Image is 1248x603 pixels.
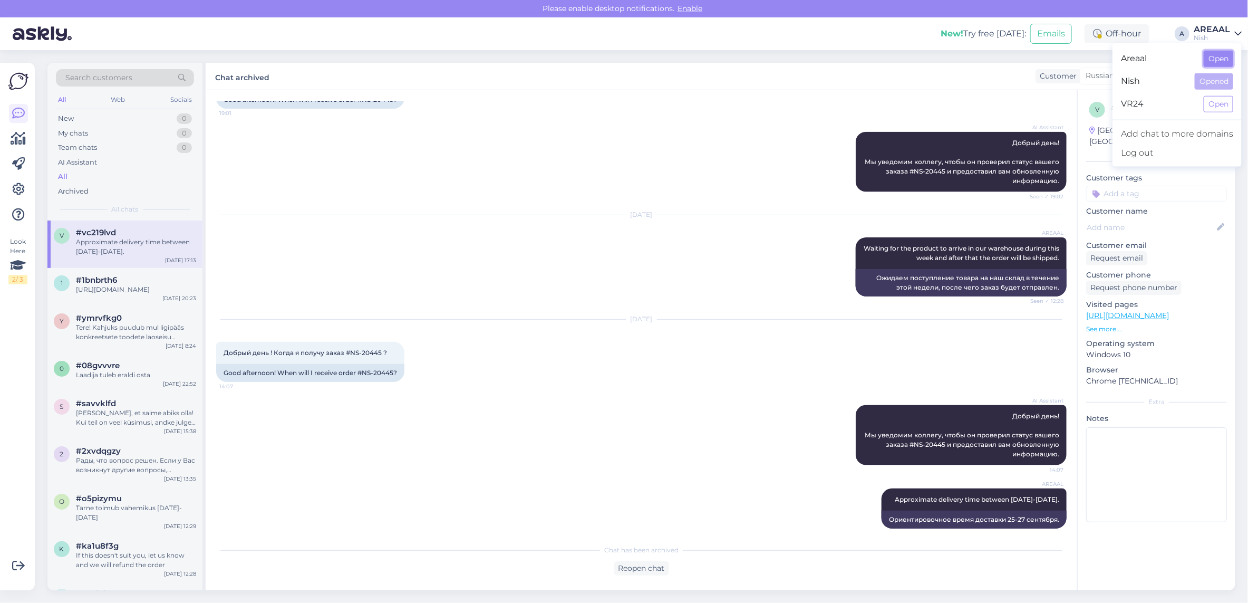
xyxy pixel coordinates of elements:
div: [DATE] 12:28 [164,570,196,578]
span: #v9ejqjha [76,589,115,598]
button: Opened [1195,73,1233,90]
div: [PERSON_NAME], et saime abiks olla! Kui teil on veel küsimusi, andke julgelt teada. [76,408,196,427]
span: s [60,403,64,410]
p: Notes [1086,413,1227,424]
input: Add a tag [1086,186,1227,202]
span: Chat has been archived [604,545,679,555]
span: #08gvvvre [76,361,120,370]
span: AI Assistant [1024,123,1063,131]
p: Visited pages [1086,299,1227,310]
div: Ожидаем поступление товара на наш склад в течение этой недели, после чего заказ будет отправлен. [856,269,1067,296]
div: Request email [1086,251,1147,265]
div: [DATE] [216,210,1067,219]
p: Customer tags [1086,173,1227,184]
span: Seen ✓ 19:02 [1024,193,1063,200]
div: 0 [177,142,192,153]
span: All chats [112,205,139,214]
div: Web [109,93,128,107]
span: #1bnbrth6 [76,275,117,285]
div: 0 [177,128,192,139]
div: [DATE] 8:24 [166,342,196,350]
div: [URL][DOMAIN_NAME] [76,285,196,294]
div: Request phone number [1086,281,1182,295]
span: #ka1u8f3g [76,541,119,551]
label: Chat archived [215,69,269,83]
span: v [1095,106,1099,113]
b: New! [941,28,963,39]
span: 2 [60,450,64,458]
p: Browser [1086,365,1227,376]
span: #vc219lvd [76,228,116,237]
div: 0 [177,113,192,124]
div: Look Here [8,237,27,284]
span: 0 [60,365,64,372]
div: Try free [DATE]: [941,27,1026,40]
div: [DATE] 22:52 [163,380,196,388]
span: Seen ✓ 12:28 [1024,297,1063,305]
div: [DATE] [216,314,1067,324]
p: Customer name [1086,206,1227,217]
a: [URL][DOMAIN_NAME] [1086,311,1169,320]
div: 2 / 3 [8,275,27,284]
div: [DATE] 12:29 [164,522,196,530]
span: Search customers [65,72,132,83]
div: Customer [1036,71,1077,82]
span: 14:07 [219,382,259,390]
span: VR24 [1121,96,1195,112]
p: Customer email [1086,240,1227,251]
div: Рады, что вопрос решен. Если у Вас возникнут другие вопросы, пожалуйста, обращайтесь. [76,456,196,475]
span: AREAAL [1024,229,1063,237]
span: AI Assistant [1024,397,1063,405]
div: Good afternoon! When will I receive order #NS-20445? [216,364,404,382]
button: Open [1204,51,1233,67]
div: Tarne toimub vahemikus [DATE]-[DATE] [76,503,196,522]
div: Extra [1086,397,1227,407]
div: AI Assistant [58,157,97,168]
div: New [58,113,74,124]
input: Add name [1087,222,1215,233]
span: Добрый день ! Когда я получу заказ #NS-20445 ? [224,349,387,357]
div: Customer information [1086,157,1227,166]
div: Laadija tuleb eraldi osta [76,370,196,380]
span: Enable [674,4,705,13]
div: A [1175,26,1189,41]
img: Askly Logo [8,71,28,91]
div: [GEOGRAPHIC_DATA], [GEOGRAPHIC_DATA] [1089,125,1206,147]
div: Tere! Kahjuks puudub mul ligipääs konkreetsete toodete laoseisu informatsioonile. Palun võtke ühe... [76,323,196,342]
a: AREAALNish [1194,25,1242,42]
div: AREAAL [1194,25,1230,34]
span: 17:13 [1024,529,1063,537]
div: Team chats [58,142,97,153]
span: Добрый день! Мы уведомим коллегу, чтобы он проверил статус вашего заказа #NS-20445 и предоставил ... [865,412,1061,458]
span: 14:07 [1024,466,1063,474]
div: # vc219lvd [1111,102,1177,114]
span: Areaal [1121,51,1195,67]
div: My chats [58,128,88,139]
span: Russian [1086,70,1114,82]
div: Reopen chat [614,561,669,576]
div: Nish [1194,34,1230,42]
span: #2xvdqgzy [76,446,121,456]
span: Approximate delivery time between [DATE]-[DATE]. [895,495,1059,503]
span: AREAAL [1024,480,1063,488]
div: Off-hour [1085,24,1149,43]
div: If this doesn't suit you, let us know and we will refund the order [76,551,196,570]
button: Open [1204,96,1233,112]
button: Emails [1030,24,1072,44]
span: v [60,232,64,240]
div: Archived [58,186,89,197]
span: y [60,317,64,325]
div: All [56,93,68,107]
span: Waiting for the product to arrive in our warehouse during this week and after that the order will... [864,244,1061,262]
div: [DATE] 13:35 [164,475,196,483]
span: o [59,497,64,505]
span: Nish [1121,73,1186,90]
div: Log out [1112,143,1242,162]
div: [DATE] 17:13 [165,256,196,264]
p: Operating system [1086,338,1227,349]
span: k [60,545,64,553]
span: 1 [61,279,63,287]
div: Socials [168,93,194,107]
span: #o5pizymu [76,494,122,503]
a: Add chat to more domains [1112,125,1242,143]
